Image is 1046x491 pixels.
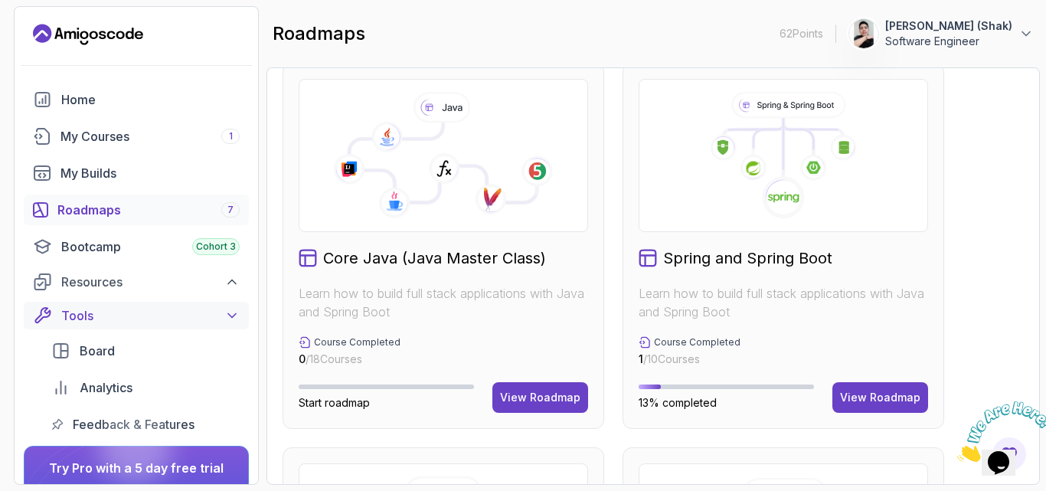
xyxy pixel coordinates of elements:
span: 1 [229,130,233,142]
p: Course Completed [654,336,740,349]
span: 7 [227,204,234,216]
div: Bootcamp [61,237,240,256]
img: Chat attention grabber [6,6,101,67]
img: user profile image [849,19,878,48]
a: board [42,336,249,366]
a: bootcamp [24,231,249,262]
a: feedback [42,409,249,440]
span: Analytics [80,378,132,397]
p: / 10 Courses [639,352,740,367]
span: Feedback & Features [73,415,194,434]
span: Board [80,342,115,360]
button: user profile image[PERSON_NAME] (Shak)Software Engineer [848,18,1034,49]
div: Resources [61,273,240,291]
a: analytics [42,372,249,403]
p: 62 Points [780,26,823,41]
div: Roadmaps [57,201,240,219]
iframe: chat widget [951,395,1046,468]
span: Cohort 3 [196,241,236,253]
h2: roadmaps [273,21,365,46]
p: [PERSON_NAME] (Shak) [885,18,1012,34]
span: 13% completed [639,396,717,409]
div: Home [61,90,240,109]
div: View Roadmap [500,390,580,405]
a: home [24,84,249,115]
a: Landing page [33,22,143,47]
div: My Builds [60,164,240,182]
p: Course Completed [314,336,400,349]
a: roadmaps [24,195,249,225]
h2: Spring and Spring Boot [663,247,832,269]
p: Learn how to build full stack applications with Java and Spring Boot [299,284,588,321]
div: View Roadmap [840,390,920,405]
a: courses [24,121,249,152]
div: Tools [61,306,240,325]
div: My Courses [60,127,240,146]
a: builds [24,158,249,188]
span: 0 [299,352,306,365]
button: Tools [24,302,249,329]
button: Resources [24,268,249,296]
p: / 18 Courses [299,352,400,367]
button: View Roadmap [832,382,928,413]
h2: Core Java (Java Master Class) [323,247,546,269]
button: View Roadmap [492,382,588,413]
span: 1 [639,352,643,365]
span: Start roadmap [299,396,370,409]
p: Software Engineer [885,34,1012,49]
p: Learn how to build full stack applications with Java and Spring Boot [639,284,928,321]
